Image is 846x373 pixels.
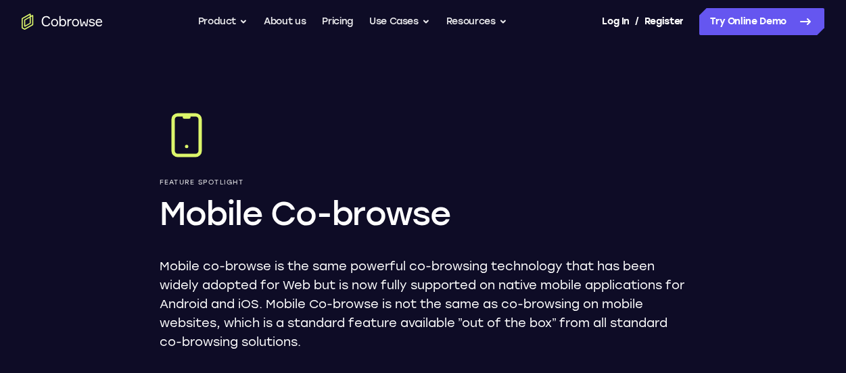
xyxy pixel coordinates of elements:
a: Try Online Demo [699,8,824,35]
img: Mobile Co-browse [160,108,214,162]
button: Resources [446,8,507,35]
h1: Mobile Co-browse [160,192,687,235]
button: Use Cases [369,8,430,35]
a: Go to the home page [22,14,103,30]
a: Register [644,8,684,35]
span: / [635,14,639,30]
p: Mobile co-browse is the same powerful co-browsing technology that has been widely adopted for Web... [160,257,687,351]
button: Product [198,8,248,35]
p: Feature Spotlight [160,178,687,186]
a: Log In [602,8,629,35]
a: Pricing [322,8,353,35]
a: About us [264,8,306,35]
